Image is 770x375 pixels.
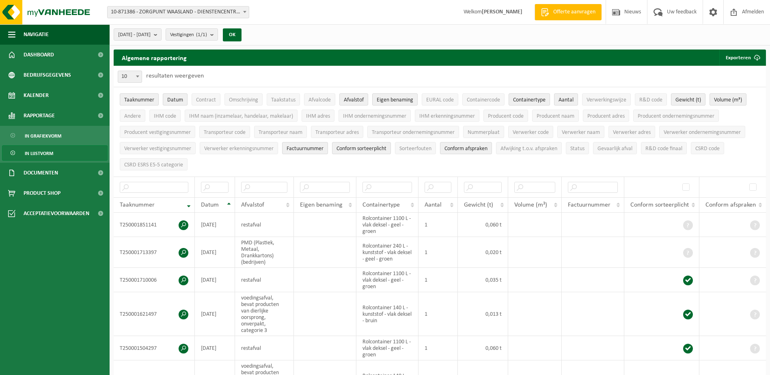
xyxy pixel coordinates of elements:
[118,71,142,82] span: 10
[419,113,475,119] span: IHM erkenningsnummer
[235,237,294,268] td: PMD (Plastiek, Metaal, Drankkartons) (bedrijven)
[195,237,235,268] td: [DATE]
[267,93,300,106] button: TaakstatusTaakstatus: Activate to sort
[440,142,492,154] button: Conform afspraken : Activate to sort
[444,146,487,152] span: Conform afspraken
[458,336,508,360] td: 0,060 t
[339,110,411,122] button: IHM ondernemingsnummerIHM ondernemingsnummer: Activate to sort
[124,162,183,168] span: CSRD ESRS E5-5 categorie
[372,129,455,136] span: Transporteur ondernemingsnummer
[418,292,458,336] td: 1
[559,97,574,103] span: Aantal
[204,146,274,152] span: Verwerker erkenningsnummer
[458,237,508,268] td: 0,020 t
[196,97,216,103] span: Contract
[418,213,458,237] td: 1
[356,213,418,237] td: Rolcontainer 1100 L - vlak deksel - geel - groen
[583,110,629,122] button: Producent adresProducent adres: Activate to sort
[710,93,746,106] button: Volume (m³)Volume (m³): Activate to sort
[675,97,701,103] span: Gewicht (t)
[425,202,442,208] span: Aantal
[593,142,637,154] button: Gevaarlijk afval : Activate to sort
[199,126,250,138] button: Transporteur codeTransporteur code: Activate to sort
[24,45,54,65] span: Dashboard
[154,113,176,119] span: IHM code
[395,142,436,154] button: SorteerfoutenSorteerfouten: Activate to sort
[195,268,235,292] td: [DATE]
[377,97,413,103] span: Eigen benaming
[124,129,191,136] span: Producent vestigingsnummer
[200,142,278,154] button: Verwerker erkenningsnummerVerwerker erkenningsnummer: Activate to sort
[254,126,307,138] button: Transporteur naamTransporteur naam: Activate to sort
[311,126,363,138] button: Transporteur adresTransporteur adres: Activate to sort
[315,129,359,136] span: Transporteur adres
[570,146,585,152] span: Status
[146,73,204,79] label: resultaten weergeven
[532,110,579,122] button: Producent naamProducent naam: Activate to sort
[418,336,458,360] td: 1
[509,93,550,106] button: ContainertypeContainertype: Activate to sort
[514,202,547,208] span: Volume (m³)
[464,202,493,208] span: Gewicht (t)
[513,97,546,103] span: Containertype
[587,97,626,103] span: Verwerkingswijze
[224,93,263,106] button: OmschrijvingOmschrijving: Activate to sort
[114,292,195,336] td: T250001621497
[568,202,610,208] span: Factuurnummer
[118,71,142,83] span: 10
[608,126,655,138] button: Verwerker adresVerwerker adres: Activate to sort
[282,142,328,154] button: FactuurnummerFactuurnummer: Activate to sort
[108,6,249,18] span: 10-871386 - ZORGPUNT WAASLAND - DIENSTENCENTRUM HOUTMERE - ZWIJNDRECHT
[356,237,418,268] td: Rolcontainer 240 L - kunststof - vlak deksel - geel - groen
[633,110,719,122] button: Producent ondernemingsnummerProducent ondernemingsnummer: Activate to sort
[635,93,667,106] button: R&D codeR&amp;D code: Activate to sort
[170,29,207,41] span: Vestigingen
[124,97,154,103] span: Taaknummer
[114,50,195,66] h2: Algemene rapportering
[189,113,293,119] span: IHM naam (inzamelaar, handelaar, makelaar)
[241,202,264,208] span: Afvalstof
[24,163,58,183] span: Documenten
[566,142,589,154] button: StatusStatus: Activate to sort
[195,292,235,336] td: [DATE]
[496,142,562,154] button: Afwijking t.o.v. afsprakenAfwijking t.o.v. afspraken: Activate to sort
[120,142,196,154] button: Verwerker vestigingsnummerVerwerker vestigingsnummer: Activate to sort
[508,126,553,138] button: Verwerker codeVerwerker code: Activate to sort
[300,202,343,208] span: Eigen benaming
[336,146,386,152] span: Conform sorteerplicht
[500,146,557,152] span: Afwijking t.o.v. afspraken
[488,113,524,119] span: Producent code
[415,110,479,122] button: IHM erkenningsnummerIHM erkenningsnummer: Activate to sort
[114,268,195,292] td: T250001710006
[645,146,682,152] span: R&D code finaal
[114,213,195,237] td: T250001851141
[562,129,600,136] span: Verwerker naam
[535,4,602,20] a: Offerte aanvragen
[192,93,220,106] button: ContractContract: Activate to sort
[638,113,714,119] span: Producent ondernemingsnummer
[24,65,71,85] span: Bedrijfsgegevens
[639,97,662,103] span: R&D code
[120,126,195,138] button: Producent vestigingsnummerProducent vestigingsnummer: Activate to sort
[201,202,219,208] span: Datum
[114,336,195,360] td: T250001504297
[372,93,418,106] button: Eigen benamingEigen benaming: Activate to sort
[426,97,454,103] span: EURAL code
[582,93,631,106] button: VerwerkingswijzeVerwerkingswijze: Activate to sort
[695,146,720,152] span: CSRD code
[597,146,632,152] span: Gevaarlijk afval
[367,126,459,138] button: Transporteur ondernemingsnummerTransporteur ondernemingsnummer : Activate to sort
[356,292,418,336] td: Rolcontainer 140 L - kunststof - vlak deksel - bruin
[418,237,458,268] td: 1
[163,93,188,106] button: DatumDatum: Activate to sort
[356,336,418,360] td: Rolcontainer 1100 L - vlak deksel - geel - groen
[705,202,756,208] span: Conform afspraken
[167,97,183,103] span: Datum
[24,183,60,203] span: Product Shop
[235,336,294,360] td: restafval
[235,268,294,292] td: restafval
[2,145,108,161] a: In lijstvorm
[118,29,151,41] span: [DATE] - [DATE]
[124,113,141,119] span: Andere
[259,129,302,136] span: Transporteur naam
